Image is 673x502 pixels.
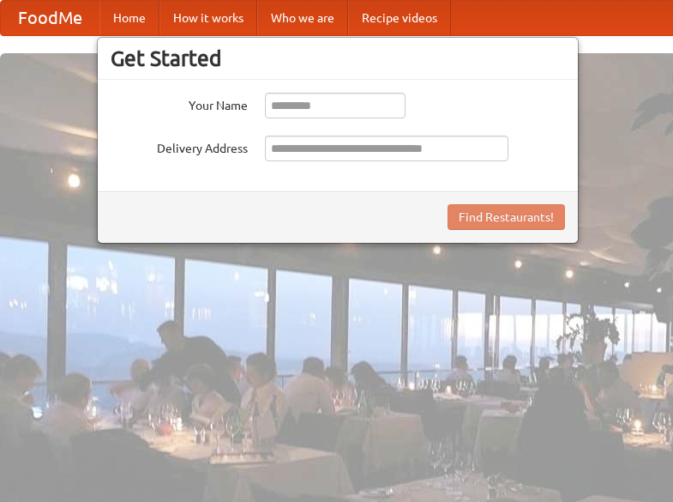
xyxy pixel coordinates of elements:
[348,1,451,35] a: Recipe videos
[448,204,565,230] button: Find Restaurants!
[257,1,348,35] a: Who we are
[111,93,248,114] label: Your Name
[159,1,257,35] a: How it works
[1,1,99,35] a: FoodMe
[111,45,565,71] h3: Get Started
[111,136,248,157] label: Delivery Address
[99,1,159,35] a: Home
